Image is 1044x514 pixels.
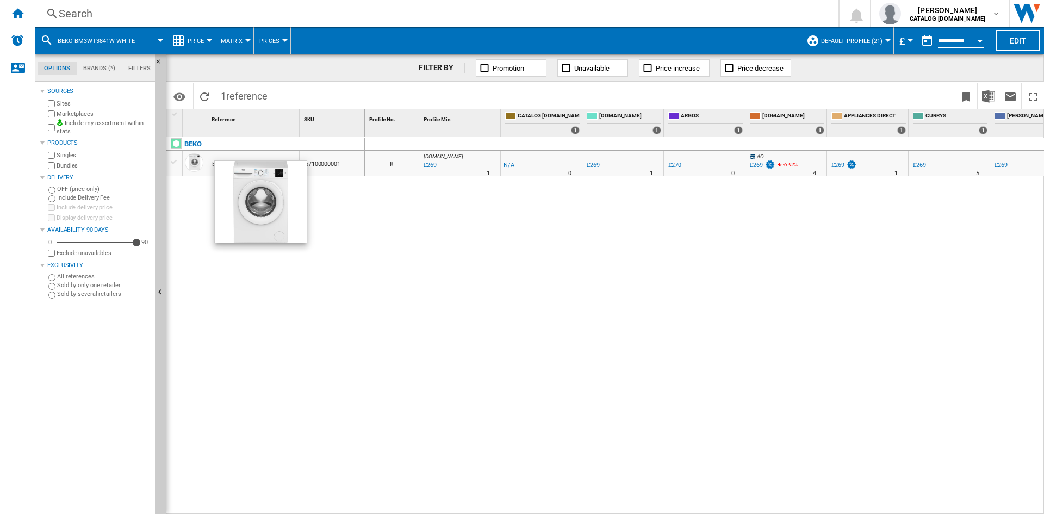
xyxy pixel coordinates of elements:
[821,38,883,45] span: Default profile (21)
[667,160,681,171] div: £270
[568,168,571,179] div: Delivery Time : 0 day
[996,30,1040,51] button: Edit
[46,238,54,246] div: 0
[1022,83,1044,109] button: Maximize
[48,152,55,159] input: Singles
[302,109,364,126] div: Sort None
[11,34,24,47] img: alerts-logo.svg
[57,119,151,136] label: Include my assortment within stats
[424,153,463,159] span: [DOMAIN_NAME]
[48,110,55,117] input: Marketplaces
[139,238,151,246] div: 90
[48,274,55,281] input: All references
[57,110,151,118] label: Marketplaces
[57,281,151,289] label: Sold by only one retailer
[821,27,888,54] button: Default profile (21)
[424,116,451,122] span: Profile Min
[57,273,151,281] label: All references
[970,29,990,49] button: Open calendar
[194,83,215,109] button: Reload
[720,59,791,77] button: Price decrease
[816,126,824,134] div: 1 offers sold by AMAZON.CO.UK
[369,116,395,122] span: Profile No.
[48,214,55,221] input: Display delivery price
[666,109,745,137] div: ARGOS 1 offers sold by ARGOS
[765,160,775,169] img: promotionV3.png
[57,214,151,222] label: Display delivery price
[48,204,55,211] input: Include delivery price
[879,3,901,24] img: profile.jpg
[48,187,55,194] input: OFF (price only)
[731,168,735,179] div: Delivery Time : 0 day
[587,162,600,169] div: £269
[259,38,279,45] span: Prices
[58,27,146,54] button: BEKO BM3WT3841W WHITE
[259,27,285,54] button: Prices
[916,30,938,52] button: md-calendar
[783,162,794,168] span: -6.92
[913,162,926,169] div: £269
[48,100,55,107] input: Sites
[476,59,546,77] button: Promotion
[48,250,55,257] input: Display delivery price
[57,100,151,108] label: Sites
[48,283,55,290] input: Sold by only one retailer
[995,162,1008,169] div: £269
[639,59,710,77] button: Price increase
[897,126,906,134] div: 1 offers sold by APPLIANCES DIRECT
[911,109,990,137] div: CURRYS 1 offers sold by CURRYS
[221,38,243,45] span: Matrix
[782,160,788,173] i: %
[47,261,151,270] div: Exclusivity
[910,5,985,16] span: [PERSON_NAME]
[734,126,743,134] div: 1 offers sold by ARGOS
[571,126,580,134] div: 1 offers sold by CATALOG BEKO.UK
[58,38,135,45] span: BEKO BM3WT3841W WHITE
[831,162,844,169] div: £269
[47,139,151,147] div: Products
[188,27,209,54] button: Price
[212,152,271,177] div: BM3WT3841W WHITE
[48,121,55,134] input: Include my assortment within stats
[226,90,268,102] span: reference
[188,38,204,45] span: Price
[57,237,136,248] md-slider: Availability
[656,64,700,72] span: Price increase
[846,160,857,169] img: promotionV3.png
[999,83,1021,109] button: Send this report by email
[955,83,977,109] button: Bookmark this report
[57,194,151,202] label: Include Delivery Fee
[212,116,235,122] span: Reference
[221,27,248,54] button: Matrix
[899,27,910,54] button: £
[585,160,600,171] div: £269
[47,226,151,234] div: Availability 90 Days
[172,27,209,54] div: Price
[57,162,151,170] label: Bundles
[367,109,419,126] div: Sort None
[762,112,824,121] span: [DOMAIN_NAME]
[910,15,985,22] b: CATALOG [DOMAIN_NAME]
[979,126,987,134] div: 1 offers sold by CURRYS
[155,54,168,74] button: Hide
[899,35,905,47] span: £
[367,109,419,126] div: Profile No. Sort None
[57,203,151,212] label: Include delivery price
[493,64,524,72] span: Promotion
[982,90,995,103] img: excel-24x24.png
[48,292,55,299] input: Sold by several retailers
[421,109,500,126] div: Profile Min Sort None
[185,109,207,126] div: Sort None
[40,27,160,54] div: BEKO BM3WT3841W WHITE
[652,126,661,134] div: 1 offers sold by AO.COM
[57,290,151,298] label: Sold by several retailers
[419,63,465,73] div: FILTER BY
[830,160,857,171] div: £269
[57,185,151,193] label: OFF (price only)
[487,168,490,179] div: Delivery Time : 1 day
[574,64,610,72] span: Unavailable
[829,109,908,137] div: APPLIANCES DIRECT 1 offers sold by APPLIANCES DIRECT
